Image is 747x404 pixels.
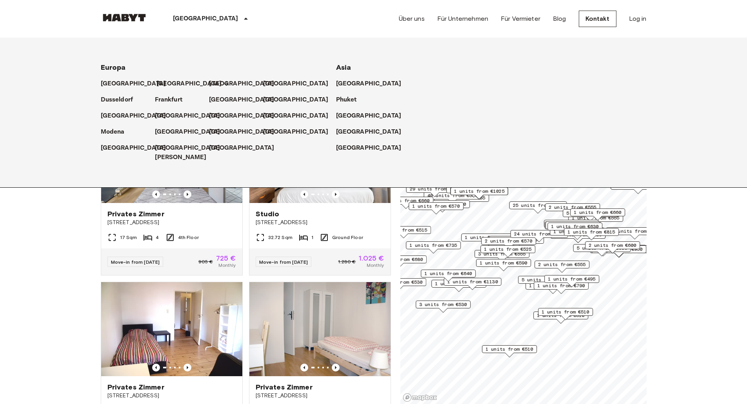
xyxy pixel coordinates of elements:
p: [GEOGRAPHIC_DATA] [101,111,166,121]
img: Habyt [101,14,148,22]
div: Map marker [482,345,537,357]
span: 1 [311,234,313,241]
a: Für Unternehmen [437,14,488,24]
span: Move-in from [DATE] [259,259,308,265]
span: 1 units from €790 [537,282,585,289]
p: [GEOGRAPHIC_DATA][PERSON_NAME] [155,143,220,162]
a: Log in [629,14,647,24]
div: Map marker [372,255,427,268]
span: 3 units from €555 [478,250,526,257]
div: Map marker [606,227,663,239]
div: Map marker [480,245,535,257]
button: Previous image [152,190,160,198]
button: Previous image [184,364,191,371]
img: Marketing picture of unit DE-01-029-04M [101,282,242,376]
a: [GEOGRAPHIC_DATA] [263,79,336,89]
a: [GEOGRAPHIC_DATA] [263,95,336,105]
a: Über uns [399,14,425,24]
div: Map marker [406,185,463,197]
p: [GEOGRAPHIC_DATA] [263,127,329,137]
span: 1 units from €660 [574,209,622,216]
span: [STREET_ADDRESS] [256,392,384,400]
span: 1 units from €525 [484,246,532,253]
p: [GEOGRAPHIC_DATA] [263,95,329,105]
span: 1 units from €660 [382,197,430,204]
span: Ground Floor [332,234,363,241]
div: Map marker [591,245,646,257]
button: Previous image [152,364,160,371]
div: Map marker [585,241,640,254]
div: Map marker [476,259,531,271]
p: [GEOGRAPHIC_DATA] [263,111,329,121]
a: Frankfurt [155,95,190,105]
span: 1 units from €640 [549,222,597,229]
span: 5 units from €660 [566,210,614,217]
span: 1 units from €735 [409,242,457,249]
div: Map marker [443,278,501,290]
p: [GEOGRAPHIC_DATA] [101,79,166,89]
div: Map marker [450,187,508,199]
a: Dusseldorf [101,95,141,105]
p: [GEOGRAPHIC_DATA] [209,79,274,89]
span: 29 units from €570 [409,185,460,192]
span: 905 € [198,258,213,265]
a: Für Vermieter [501,14,540,24]
span: 12 units from €570 [609,228,660,235]
span: 1.025 € [359,255,384,262]
div: Map marker [544,275,599,287]
div: Map marker [378,197,433,209]
div: Map marker [544,220,599,232]
span: 1 units from €815 [567,228,615,236]
a: [GEOGRAPHIC_DATA] [336,111,409,121]
div: Map marker [533,312,588,324]
a: Modena [101,127,133,137]
span: 1 units from €630 [551,223,599,230]
p: [GEOGRAPHIC_DATA] [155,127,220,137]
div: Map marker [611,182,665,194]
a: [GEOGRAPHIC_DATA][PERSON_NAME] [155,143,228,162]
p: [GEOGRAPHIC_DATA] [209,95,274,105]
a: [GEOGRAPHIC_DATA] [209,79,282,89]
span: 4 units from €605 [493,236,540,243]
p: [GEOGRAPHIC_DATA] [209,111,274,121]
a: [GEOGRAPHIC_DATA] [263,111,336,121]
a: [GEOGRAPHIC_DATA] [209,127,282,137]
span: Studio [256,209,280,219]
span: 1 units from €495 [548,275,596,283]
p: [GEOGRAPHIC_DATA] [336,79,402,89]
p: [GEOGRAPHIC_DATA] [101,143,166,153]
span: 9 units from €585 [450,186,498,193]
span: Privates Zimmer [107,382,164,392]
div: Map marker [421,270,476,282]
span: 1 units from €570 [412,203,460,210]
span: 2 units from €555 [549,204,596,211]
span: 1 units from €725 [465,234,513,241]
span: 25 units from €530 [513,202,563,209]
button: Previous image [332,364,340,371]
a: Mapbox logo [403,393,437,402]
span: 1.280 € [338,258,356,265]
span: Privates Zimmer [107,209,164,219]
a: [GEOGRAPHIC_DATA] [101,111,174,121]
a: [GEOGRAPHIC_DATA] [209,143,282,153]
a: [GEOGRAPHIC_DATA] [209,111,282,121]
p: Frankfurt [155,95,182,105]
div: Map marker [518,276,573,288]
span: Europa [101,63,126,72]
a: [GEOGRAPHIC_DATA] [155,111,228,121]
span: 725 € [216,255,236,262]
span: [STREET_ADDRESS] [256,219,384,226]
a: [GEOGRAPHIC_DATA] [336,143,409,153]
span: 4 [156,234,159,241]
span: 1 units from €590 [480,259,527,266]
p: [GEOGRAPHIC_DATA] [156,79,222,89]
button: Previous image [300,190,308,198]
span: Move-in from [DATE] [111,259,160,265]
p: [GEOGRAPHIC_DATA] [173,14,238,24]
span: 2 units from €555 [538,261,586,268]
div: Map marker [547,223,602,235]
a: [GEOGRAPHIC_DATA] [156,79,230,89]
div: Map marker [481,237,536,249]
span: 3 units from €690 [418,201,466,208]
span: 7 units from €950 [595,246,643,253]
